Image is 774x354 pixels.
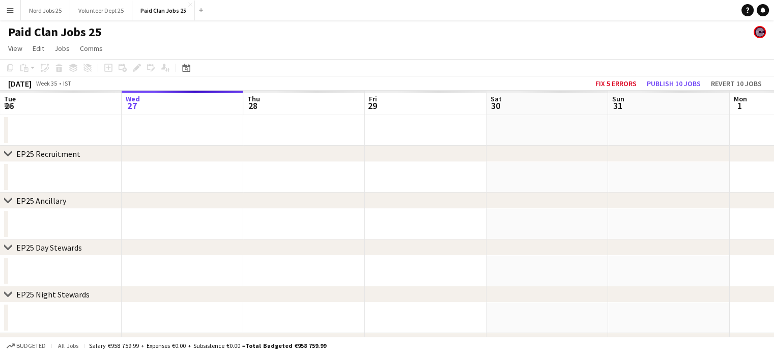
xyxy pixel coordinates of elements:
[8,78,32,89] div: [DATE]
[80,44,103,53] span: Comms
[33,44,44,53] span: Edit
[369,94,377,103] span: Fri
[367,100,377,112] span: 29
[16,342,46,349] span: Budgeted
[643,77,705,90] button: Publish 10 jobs
[50,42,74,55] a: Jobs
[8,24,102,40] h1: Paid Clan Jobs 25
[34,79,59,87] span: Week 35
[56,342,80,349] span: All jobs
[126,94,140,103] span: Wed
[612,94,624,103] span: Sun
[89,342,326,349] div: Salary €958 759.99 + Expenses €0.00 + Subsistence €0.00 =
[16,242,82,253] div: EP25 Day Stewards
[3,100,16,112] span: 26
[5,340,47,351] button: Budgeted
[591,77,641,90] button: Fix 5 errors
[16,289,90,299] div: EP25 Night Stewards
[489,100,502,112] span: 30
[707,77,766,90] button: Revert 10 jobs
[8,44,22,53] span: View
[611,100,624,112] span: 31
[132,1,195,20] button: Paid Clan Jobs 25
[245,342,326,349] span: Total Budgeted €958 759.99
[54,44,70,53] span: Jobs
[734,94,747,103] span: Mon
[247,94,260,103] span: Thu
[21,1,70,20] button: Nord Jobs 25
[28,42,48,55] a: Edit
[4,42,26,55] a: View
[491,94,502,103] span: Sat
[16,149,80,159] div: EP25 Recruitment
[70,1,132,20] button: Volunteer Dept 25
[4,94,16,103] span: Tue
[16,336,39,346] div: SPF 25
[124,100,140,112] span: 27
[754,26,766,38] app-user-avatar: Staffing Department
[63,79,71,87] div: IST
[246,100,260,112] span: 28
[732,100,747,112] span: 1
[16,196,66,206] div: EP25 Ancillary
[76,42,107,55] a: Comms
